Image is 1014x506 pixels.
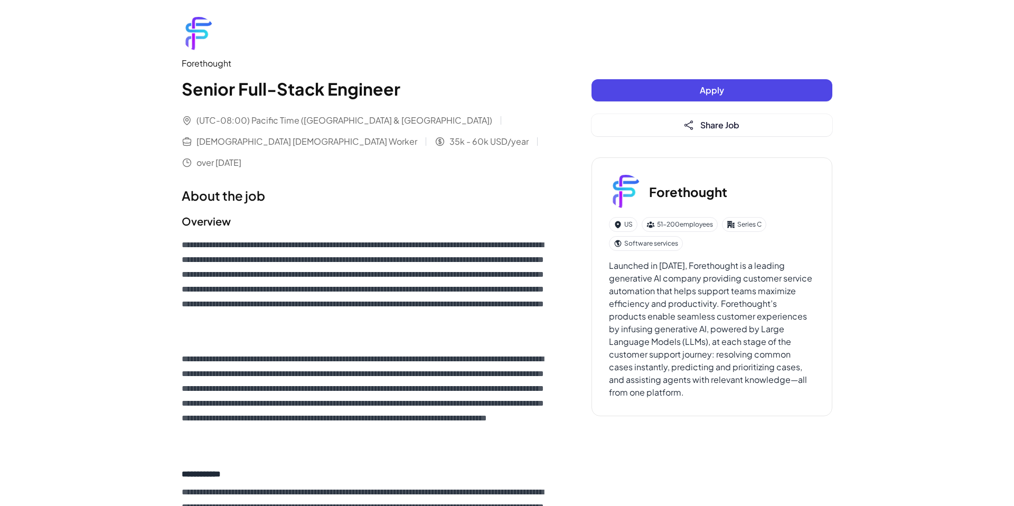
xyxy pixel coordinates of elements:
h1: Senior Full-Stack Engineer [182,76,549,101]
span: [DEMOGRAPHIC_DATA] [DEMOGRAPHIC_DATA] Worker [196,135,417,148]
button: Share Job [591,114,832,136]
img: Fo [609,175,643,209]
span: over [DATE] [196,156,241,169]
div: Launched in [DATE], Forethought is a leading generative AI company providing customer service aut... [609,259,815,399]
button: Apply [591,79,832,101]
div: Forethought [182,57,549,70]
span: (UTC-08:00) Pacific Time ([GEOGRAPHIC_DATA] & [GEOGRAPHIC_DATA]) [196,114,492,127]
span: Apply [700,85,724,96]
h2: Overview [182,213,549,229]
div: Series C [722,217,766,232]
img: Fo [182,17,215,51]
h3: Forethought [649,182,727,201]
div: Software services [609,236,683,251]
h1: About the job [182,186,549,205]
span: 35k - 60k USD/year [449,135,529,148]
div: 51-200 employees [642,217,718,232]
div: US [609,217,637,232]
span: Share Job [700,119,739,130]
